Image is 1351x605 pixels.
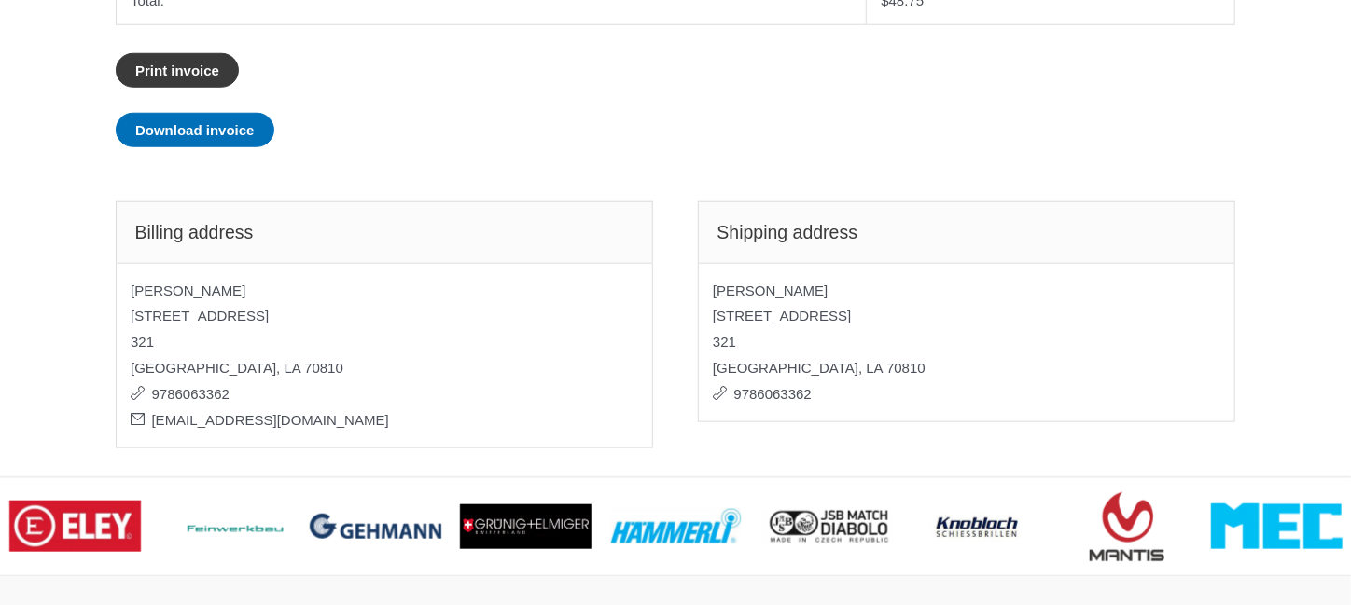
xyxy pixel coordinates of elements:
[698,201,1235,262] h2: Shipping address
[116,201,653,262] h2: Billing address
[131,381,638,407] p: 9786063362
[131,407,638,433] p: [EMAIL_ADDRESS][DOMAIN_NAME]
[713,381,1220,407] p: 9786063362
[698,263,1235,422] address: [PERSON_NAME] [STREET_ADDRESS] 321 [GEOGRAPHIC_DATA], LA 70810
[116,53,239,88] a: Print invoice
[116,263,653,448] address: [PERSON_NAME] [STREET_ADDRESS] 321 [GEOGRAPHIC_DATA], LA 70810
[116,113,274,147] a: Download invoice
[9,501,141,552] img: brand logo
